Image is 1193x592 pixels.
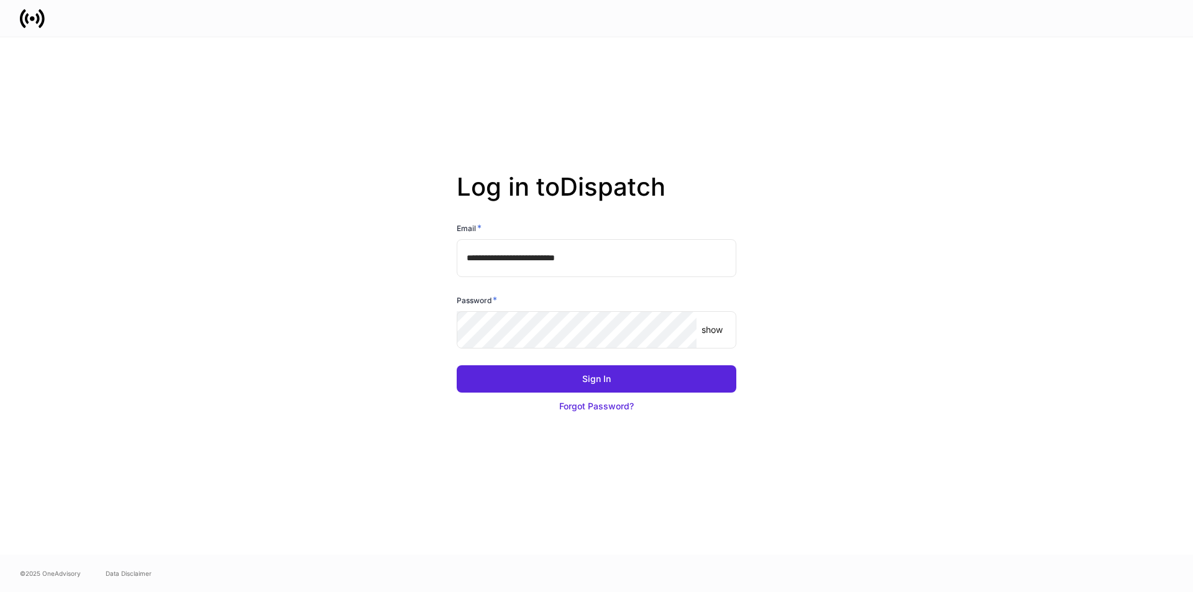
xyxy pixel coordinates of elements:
h6: Email [457,222,482,234]
span: © 2025 OneAdvisory [20,568,81,578]
button: Sign In [457,365,736,393]
h2: Log in to Dispatch [457,172,736,222]
a: Data Disclaimer [106,568,152,578]
div: Sign In [582,373,611,385]
div: Forgot Password? [559,400,634,412]
button: Forgot Password? [457,393,736,420]
h6: Password [457,294,497,306]
p: show [702,324,723,336]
